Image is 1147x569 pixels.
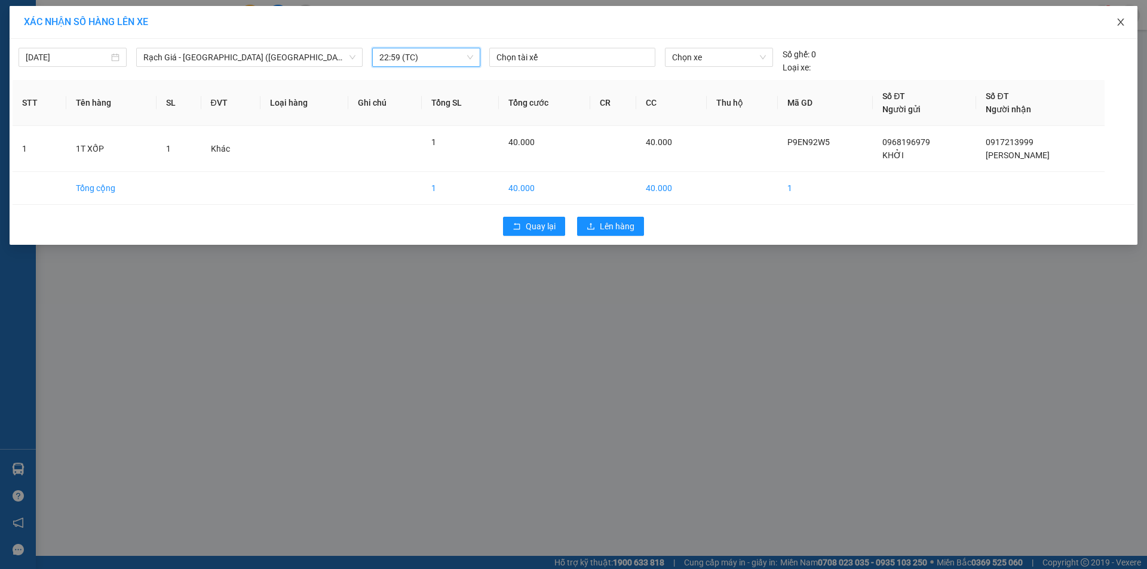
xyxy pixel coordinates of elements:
td: Tổng cộng [66,172,157,205]
th: SL [157,80,201,126]
th: Thu hộ [707,80,778,126]
span: P9EN92W5 [787,137,830,147]
span: KHỞI [882,150,904,160]
span: 0917213999 [986,137,1033,147]
span: 40.000 [508,137,535,147]
button: rollbackQuay lại [503,217,565,236]
td: Khác [201,126,260,172]
span: XÁC NHẬN SỐ HÀNG LÊN XE [24,16,148,27]
span: Loại xe: [783,61,811,74]
span: close [1116,17,1125,27]
span: Chọn xe [672,48,765,66]
span: down [349,54,356,61]
th: Loại hàng [260,80,348,126]
span: Số ĐT [986,91,1008,101]
button: Close [1104,6,1137,39]
th: Tổng cước [499,80,590,126]
td: 40.000 [636,172,707,205]
span: 40.000 [646,137,672,147]
span: upload [587,222,595,232]
span: Quay lại [526,220,556,233]
td: 1 [422,172,498,205]
th: Mã GD [778,80,873,126]
button: uploadLên hàng [577,217,644,236]
th: Tên hàng [66,80,157,126]
input: 13/10/2025 [26,51,109,64]
th: Tổng SL [422,80,498,126]
td: 1 [778,172,873,205]
td: 1T XỐP [66,126,157,172]
th: CC [636,80,707,126]
div: 0 [783,48,816,61]
span: Lên hàng [600,220,634,233]
td: 40.000 [499,172,590,205]
span: 1 [166,144,171,153]
span: 22:59 (TC) [379,48,473,66]
span: [PERSON_NAME] [986,150,1050,160]
span: 0968196979 [882,137,930,147]
span: 1 [431,137,436,147]
th: STT [13,80,66,126]
th: ĐVT [201,80,260,126]
th: Ghi chú [348,80,422,126]
span: Rạch Giá - Sài Gòn (Hàng Hoá) [143,48,355,66]
th: CR [590,80,636,126]
td: 1 [13,126,66,172]
span: Người nhận [986,104,1031,114]
span: rollback [513,222,521,232]
span: Số ghế: [783,48,809,61]
span: Người gửi [882,104,921,114]
span: Số ĐT [882,91,905,101]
